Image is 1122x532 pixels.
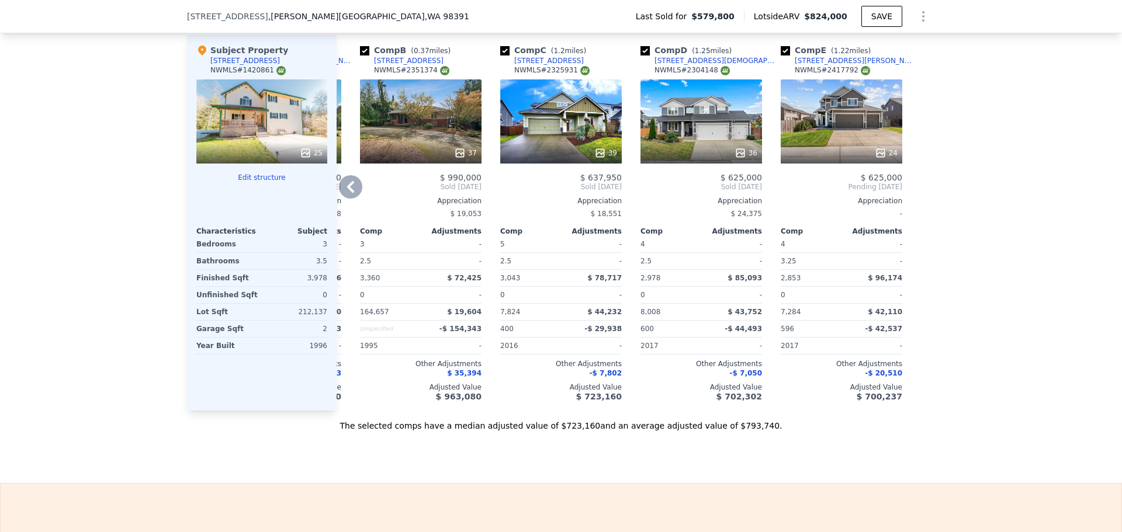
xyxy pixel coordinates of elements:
[264,304,327,320] div: 212,137
[264,253,327,269] div: 3.5
[781,44,875,56] div: Comp E
[725,325,762,333] span: -$ 44,493
[440,173,482,182] span: $ 990,000
[781,359,902,368] div: Other Adjustments
[423,338,482,354] div: -
[210,56,280,65] div: [STREET_ADDRESS]
[640,274,660,282] span: 2,978
[447,274,482,282] span: $ 72,425
[795,56,916,65] div: [STREET_ADDRESS][PERSON_NAME]
[781,253,839,269] div: 3.25
[264,287,327,303] div: 0
[781,182,902,192] span: Pending [DATE]
[447,308,482,316] span: $ 19,604
[795,65,870,75] div: NWMLS # 2417792
[500,56,584,65] a: [STREET_ADDRESS]
[300,147,323,159] div: 25
[500,325,514,333] span: 400
[196,227,262,236] div: Characteristics
[360,359,482,368] div: Other Adjustments
[781,291,785,299] span: 0
[731,210,762,218] span: $ 24,375
[360,182,482,192] span: Sold [DATE]
[500,383,622,392] div: Adjusted Value
[781,325,794,333] span: 596
[640,291,645,299] span: 0
[844,338,902,354] div: -
[439,325,482,333] span: -$ 154,343
[640,325,654,333] span: 600
[196,304,259,320] div: Lot Sqft
[781,383,902,392] div: Adjusted Value
[640,182,762,192] span: Sold [DATE]
[587,308,622,316] span: $ 44,232
[781,240,785,248] span: 4
[421,227,482,236] div: Adjustments
[196,270,259,286] div: Finished Sqft
[721,66,730,75] img: NWMLS Logo
[563,338,622,354] div: -
[640,56,776,65] a: [STREET_ADDRESS][DEMOGRAPHIC_DATA]
[640,196,762,206] div: Appreciation
[500,253,559,269] div: 2.5
[591,210,622,218] span: $ 18,551
[187,411,935,432] div: The selected comps have a median adjusted value of $723,160 and an average adjusted value of $793...
[735,147,757,159] div: 36
[425,12,469,21] span: , WA 98391
[754,11,804,22] span: Lotside ARV
[454,147,477,159] div: 37
[360,321,418,337] div: Unspecified
[704,287,762,303] div: -
[440,66,449,75] img: NWMLS Logo
[781,338,839,354] div: 2017
[861,66,870,75] img: NWMLS Logo
[360,196,482,206] div: Appreciation
[804,12,847,21] span: $824,000
[875,147,898,159] div: 24
[580,173,622,182] span: $ 637,950
[640,253,699,269] div: 2.5
[691,11,735,22] span: $579,800
[514,65,590,75] div: NWMLS # 2325931
[563,236,622,252] div: -
[721,173,762,182] span: $ 625,000
[704,253,762,269] div: -
[500,291,505,299] span: 0
[844,236,902,252] div: -
[640,240,645,248] span: 4
[687,47,736,55] span: ( miles)
[500,308,520,316] span: 7,824
[264,270,327,286] div: 3,978
[196,173,327,182] button: Edit structure
[196,338,259,354] div: Year Built
[728,308,762,316] span: $ 43,752
[563,253,622,269] div: -
[268,11,469,22] span: , [PERSON_NAME][GEOGRAPHIC_DATA]
[561,227,622,236] div: Adjustments
[423,236,482,252] div: -
[360,274,380,282] span: 3,360
[264,338,327,354] div: 1996
[781,274,801,282] span: 2,853
[580,66,590,75] img: NWMLS Logo
[781,308,801,316] span: 7,284
[861,6,902,27] button: SAVE
[781,227,841,236] div: Comp
[262,227,327,236] div: Subject
[654,56,776,65] div: [STREET_ADDRESS][DEMOGRAPHIC_DATA]
[716,392,762,401] span: $ 702,302
[414,47,430,55] span: 0.37
[640,383,762,392] div: Adjusted Value
[196,321,259,337] div: Garage Sqft
[360,253,418,269] div: 2.5
[264,236,327,252] div: 3
[196,44,288,56] div: Subject Property
[640,308,660,316] span: 8,008
[781,56,916,65] a: [STREET_ADDRESS][PERSON_NAME]
[704,236,762,252] div: -
[546,47,591,55] span: ( miles)
[590,369,622,377] span: -$ 7,802
[861,173,902,182] span: $ 625,000
[500,196,622,206] div: Appreciation
[730,369,762,377] span: -$ 7,050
